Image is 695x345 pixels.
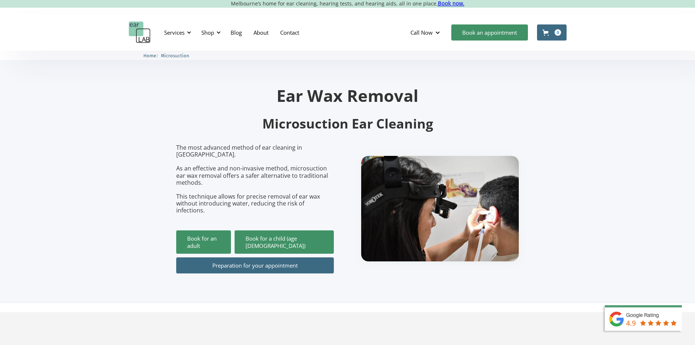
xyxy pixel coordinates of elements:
span: Microsuction [161,53,189,58]
p: The most advanced method of ear cleaning in [GEOGRAPHIC_DATA]. As an effective and non-invasive m... [176,144,334,214]
a: Book for a child (age [DEMOGRAPHIC_DATA]) [235,230,334,254]
li: 〉 [143,52,161,60]
h2: Microsuction Ear Cleaning [176,115,519,133]
div: Shop [197,22,223,43]
h1: Ear Wax Removal [176,87,519,104]
span: Home [143,53,156,58]
a: Contact [274,22,305,43]
div: Call Now [410,29,433,36]
a: Microsuction [161,52,189,59]
a: Blog [225,22,248,43]
div: Call Now [405,22,448,43]
img: boy getting ear checked. [361,156,519,261]
a: Book an appointment [451,24,528,41]
div: 0 [555,29,561,36]
a: Book for an adult [176,230,231,254]
div: Shop [201,29,214,36]
div: Services [160,22,193,43]
a: Open cart [537,24,567,41]
a: home [129,22,151,43]
div: Services [164,29,185,36]
a: Home [143,52,156,59]
a: Preparation for your appointment [176,257,334,273]
a: About [248,22,274,43]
